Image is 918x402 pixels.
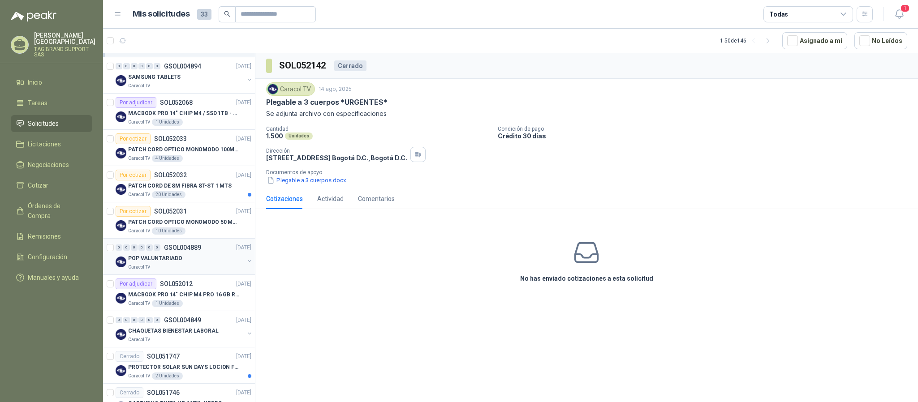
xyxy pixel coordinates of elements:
a: 0 0 0 0 0 0 GSOL004849[DATE] Company LogoCHAQUETAS BIENESTAR LABORALCaracol TV [116,315,253,343]
div: Por cotizar [116,133,151,144]
span: 33 [197,9,211,20]
div: Por cotizar [116,206,151,217]
img: Company Logo [116,75,126,86]
a: Órdenes de Compra [11,197,92,224]
div: Por adjudicar [116,97,156,108]
a: Manuales y ayuda [11,269,92,286]
div: 0 [116,317,122,323]
img: Company Logo [116,365,126,376]
div: Por adjudicar [116,278,156,289]
p: MACBOOK PRO 14" CHIP M4 PRO 16 GB RAM 1TB [128,291,240,299]
span: search [224,11,230,17]
a: Por adjudicarSOL052068[DATE] Company LogoMACBOOK PRO 14" CHIP M4 / SSD 1TB - 24 GB RAMCaracol TV1... [103,94,255,130]
h3: No has enviado cotizaciones a esta solicitud [520,274,653,283]
p: SOL052033 [154,136,187,142]
div: 0 [116,244,122,251]
a: 0 0 0 0 0 0 GSOL004889[DATE] Company LogoPOP VALUNTARIADOCaracol TV [116,242,253,271]
h3: SOL052142 [279,59,327,73]
div: 2 Unidades [152,372,183,380]
p: SOL051746 [147,389,180,396]
div: 0 [123,244,130,251]
p: Plegable a 3 cuerpos *URGENTES* [266,98,387,107]
p: POP VALUNTARIADO [128,254,182,263]
div: 0 [131,63,138,69]
div: 0 [138,317,145,323]
a: Inicio [11,74,92,91]
a: Por cotizarSOL052032[DATE] Company LogoPATCH CORD DE SM FIBRA ST-ST 1 MTSCaracol TV20 Unidades [103,166,255,202]
span: Remisiones [28,231,61,241]
div: 0 [154,63,160,69]
p: [DATE] [236,98,251,107]
div: 20 Unidades [152,191,185,198]
p: Dirección [266,148,407,154]
div: 0 [146,317,153,323]
img: Company Logo [116,257,126,267]
span: 1 [900,4,910,13]
img: Company Logo [116,111,126,122]
a: Remisiones [11,228,92,245]
div: Cerrado [116,351,143,362]
div: Caracol TV [266,82,315,96]
a: 0 0 0 0 0 0 GSOL004894[DATE] Company LogoSAMSUNG TABLETSCaracol TV [116,61,253,90]
p: MACBOOK PRO 14" CHIP M4 / SSD 1TB - 24 GB RAM [128,109,240,118]
div: 0 [138,63,145,69]
button: Asignado a mi [782,32,847,49]
button: 1 [891,6,907,22]
div: Por cotizar [116,170,151,180]
p: SOL052032 [154,172,187,178]
p: CHAQUETAS BIENESTAR LABORAL [128,327,219,335]
button: No Leídos [854,32,907,49]
img: Logo peakr [11,11,56,21]
a: CerradoSOL051747[DATE] Company LogoPROTECTOR SOLAR SUN DAYS LOCION FPS 50 CAJA X 24 UNCaracol TV2... [103,347,255,384]
img: Company Logo [268,84,278,94]
span: Licitaciones [28,139,61,149]
div: 0 [131,244,138,251]
p: Se adjunta archivo con especificaciones [266,109,907,119]
p: SOL052031 [154,208,187,214]
p: 14 ago, 2025 [319,85,352,94]
p: [DATE] [236,316,251,325]
a: Negociaciones [11,156,92,173]
p: [DATE] [236,352,251,361]
p: Caracol TV [128,372,150,380]
div: 0 [116,63,122,69]
p: [DATE] [236,389,251,397]
p: Caracol TV [128,336,150,343]
div: Cerrado [116,387,143,398]
p: GSOL004894 [164,63,201,69]
a: Licitaciones [11,136,92,153]
a: Por cotizarSOL052031[DATE] Company LogoPATCH CORD OPTICO MONOMODO 50 MTSCaracol TV10 Unidades [103,202,255,239]
p: [DATE] [236,135,251,143]
p: 1.500 [266,132,283,140]
p: [DATE] [236,207,251,216]
a: Por adjudicarSOL052012[DATE] Company LogoMACBOOK PRO 14" CHIP M4 PRO 16 GB RAM 1TBCaracol TV1 Uni... [103,275,255,311]
a: Solicitudes [11,115,92,132]
p: Documentos de apoyo [266,169,914,175]
p: TAG BRAND SUPPORT SAS [34,47,95,57]
p: [DATE] [236,244,251,252]
p: [PERSON_NAME] [GEOGRAPHIC_DATA] [34,32,95,45]
a: Por cotizarSOL052033[DATE] Company LogoPATCH CORD OPTICO MONOMODO 100MTSCaracol TV4 Unidades [103,130,255,166]
p: GSOL004889 [164,244,201,251]
div: 4 Unidades [152,155,183,162]
span: Tareas [28,98,47,108]
p: Caracol TV [128,82,150,90]
div: Cotizaciones [266,194,303,204]
p: Caracol TV [128,300,150,307]
div: 0 [131,317,138,323]
span: Órdenes de Compra [28,201,84,221]
img: Company Logo [116,293,126,304]
div: 1 Unidades [152,300,183,307]
img: Company Logo [116,220,126,231]
div: 1 Unidades [152,119,183,126]
div: Unidades [285,133,313,140]
p: SOL052068 [160,99,193,106]
p: Crédito 30 días [498,132,914,140]
p: Caracol TV [128,191,150,198]
p: SOL051747 [147,353,180,359]
p: PATCH CORD DE SM FIBRA ST-ST 1 MTS [128,182,232,190]
img: Company Logo [116,329,126,340]
p: Caracol TV [128,155,150,162]
p: SOL052012 [160,281,193,287]
p: PATCH CORD OPTICO MONOMODO 50 MTS [128,218,240,227]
